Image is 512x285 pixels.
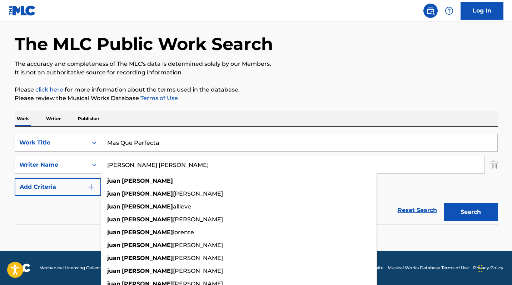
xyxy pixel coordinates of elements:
strong: [PERSON_NAME] [122,177,173,184]
span: allieve [173,203,191,210]
img: Delete Criterion [490,156,498,174]
form: Search Form [15,134,498,225]
a: Reset Search [394,202,441,218]
button: Add Criteria [15,178,101,196]
strong: juan [107,267,120,274]
a: Terms of Use [139,95,178,102]
strong: juan [107,255,120,261]
img: MLC Logo [9,5,36,16]
strong: [PERSON_NAME] [122,203,173,210]
a: Log In [461,2,503,20]
p: Writer [44,111,63,126]
img: 9d2ae6d4665cec9f34b9.svg [87,183,95,191]
div: Arrastrar [478,258,483,279]
iframe: Chat Widget [476,251,512,285]
div: Writer Name [19,161,84,169]
span: [PERSON_NAME] [173,267,223,274]
p: Please for more information about the terms used in the database. [15,85,498,94]
div: Help [442,4,456,18]
button: Search [444,203,498,221]
strong: [PERSON_NAME] [122,229,173,236]
span: [PERSON_NAME] [173,216,223,223]
span: [PERSON_NAME] [173,255,223,261]
span: lorente [173,229,194,236]
p: Please review the Musical Works Database [15,94,498,103]
strong: juan [107,203,120,210]
span: [PERSON_NAME] [173,242,223,249]
strong: juan [107,177,120,184]
span: [PERSON_NAME] [173,190,223,197]
strong: [PERSON_NAME] [122,190,173,197]
p: The accuracy and completeness of The MLC's data is determined solely by our Members. [15,60,498,68]
h1: The MLC Public Work Search [15,33,273,55]
strong: [PERSON_NAME] [122,267,173,274]
strong: juan [107,242,120,249]
div: Widget de chat [476,251,512,285]
img: logo [9,264,31,272]
strong: juan [107,229,120,236]
strong: [PERSON_NAME] [122,255,173,261]
strong: [PERSON_NAME] [122,216,173,223]
a: Musical Works Database Terms of Use [388,265,469,271]
a: Public Search [423,4,438,18]
a: click here [35,86,63,93]
strong: [PERSON_NAME] [122,242,173,249]
p: It is not an authoritative source for recording information. [15,68,498,77]
strong: juan [107,216,120,223]
span: Mechanical Licensing Collective © 2025 [39,265,122,271]
img: search [426,6,435,15]
div: Work Title [19,138,84,147]
strong: juan [107,190,120,197]
a: Privacy Policy [473,265,503,271]
p: Work [15,111,31,126]
img: help [445,6,453,15]
p: Publisher [76,111,101,126]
